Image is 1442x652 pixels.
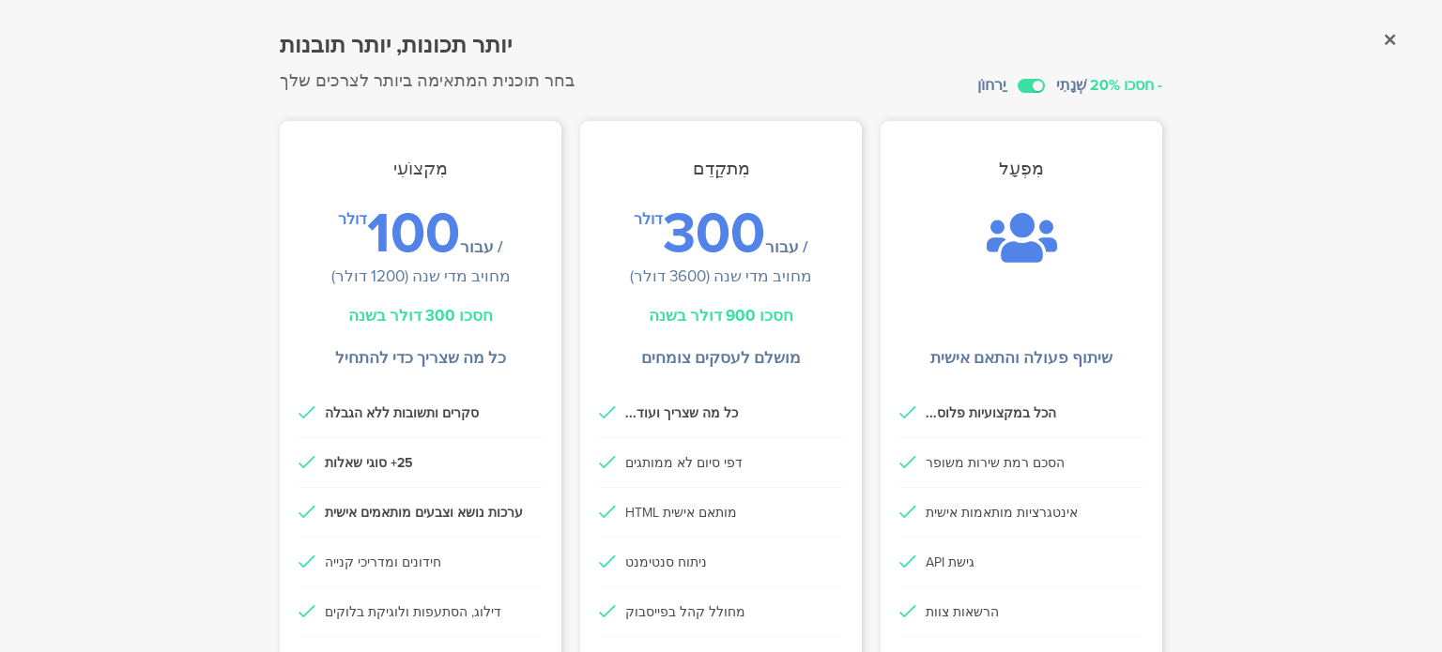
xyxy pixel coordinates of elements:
[331,265,511,288] font: מחויב מדי שנה (1200 דולר)
[338,208,367,230] font: דולר
[625,503,737,523] font: HTML מותאם אישית
[325,602,501,622] font: דילוג, הסתעפות ולוגיקת בלוקים
[765,235,808,259] font: / עבור
[367,190,460,274] font: 100
[393,155,448,182] font: מִקצוֹעִי
[325,403,479,423] font: סקרים ותשובות ללא הגבלה
[634,208,663,230] font: דולר
[625,403,738,423] font: כל מה שצריך ועוד...
[625,602,745,622] font: מחולל קהל בפייסבוק
[325,503,523,523] font: ערכות נושא וצבעים מותאמים אישית
[1348,562,1442,652] iframe: ווידג'ט צ'אט
[625,553,707,572] font: ניתוח סנטימנט
[1056,74,1086,96] font: שְׁנָתִי
[325,453,413,473] font: 25+ סוגי שאלות
[926,602,999,622] font: הרשאות צוות
[348,304,493,327] font: חסכו 300 דולר בשנה
[280,28,512,62] font: יותר תכונות, יותר תובנות
[280,68,575,93] font: בחר תוכנית המתאימה ביותר לצרכים שלך
[926,553,974,572] font: גישת API
[335,346,506,370] font: כל מה שצריך כדי להתחיל
[999,155,1044,182] font: מִפְעָל
[926,503,1078,523] font: אינטגרציות מותאמות אישית
[630,265,812,288] font: מחויב מדי שנה (3600 דולר)
[977,74,1006,96] font: יַרחוֹן
[930,346,1112,370] font: שיתוף פעולה והתאם אישית
[460,235,503,259] font: / עבור
[649,304,793,327] font: חסכו 900 דולר בשנה
[926,403,1056,423] font: הכל במקצועיות פלוס...
[1090,74,1162,96] font: - חסכו 20%
[926,453,1065,473] font: הסכם רמת שירות משופר
[641,346,801,370] font: מושלם לעסקים צומחים
[663,190,765,274] font: 300
[325,553,441,572] font: חידונים ומדריכי קנייה
[625,453,743,473] font: דפי סיום לא ממותגים
[693,155,750,182] font: מִתקַדֵם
